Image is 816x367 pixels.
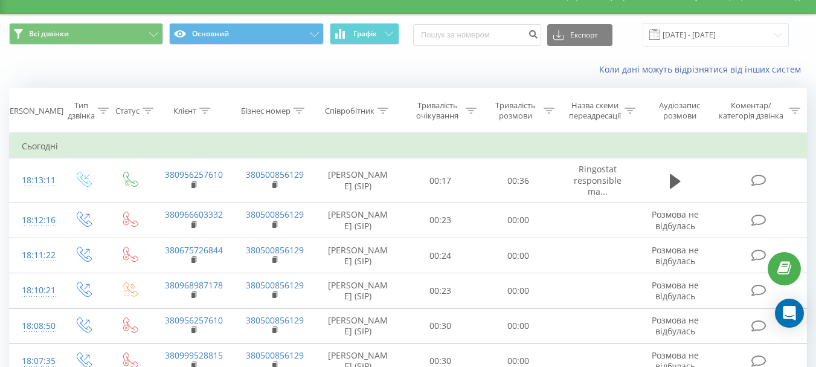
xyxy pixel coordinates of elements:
a: 380956257610 [165,314,223,326]
button: Графік [330,23,399,45]
td: 00:00 [480,273,557,308]
a: 380675726844 [165,244,223,256]
a: 380999528815 [165,349,223,361]
td: Сьогодні [10,134,807,158]
span: Ringostat responsible ma... [574,163,622,196]
td: 00:36 [480,158,557,203]
a: 380500856129 [246,314,304,326]
td: 00:30 [402,308,480,343]
td: [PERSON_NAME] (SIP) [315,203,402,238]
div: Аудіозапис розмови [649,100,710,121]
a: 380956257610 [165,169,223,180]
div: Тип дзвінка [68,100,95,121]
div: 18:11:22 [22,244,47,267]
a: 380500856129 [246,349,304,361]
a: 380966603332 [165,209,223,220]
div: [PERSON_NAME] [2,106,63,116]
td: 00:24 [402,238,480,273]
input: Пошук за номером [413,24,541,46]
td: 00:17 [402,158,480,203]
div: Назва схеми переадресації [568,100,622,121]
td: 00:00 [480,238,557,273]
div: Open Intercom Messenger [775,299,804,328]
a: 380500856129 [246,169,304,180]
td: [PERSON_NAME] (SIP) [315,158,402,203]
button: Основний [169,23,323,45]
div: Коментар/категорія дзвінка [716,100,786,121]
div: Тривалість розмови [490,100,541,121]
div: Співробітник [325,106,374,116]
div: 18:10:21 [22,279,47,302]
td: 00:23 [402,203,480,238]
span: Розмова не відбулась [652,279,699,302]
td: 00:00 [480,308,557,343]
td: 00:00 [480,203,557,238]
div: Клієнт [173,106,196,116]
div: 18:08:50 [22,314,47,338]
td: [PERSON_NAME] (SIP) [315,273,402,308]
td: 00:23 [402,273,480,308]
a: 380500856129 [246,209,304,220]
button: Всі дзвінки [9,23,163,45]
button: Експорт [547,24,612,46]
span: Розмова не відбулась [652,314,699,337]
a: 380500856129 [246,279,304,291]
div: Тривалість очікування [413,100,463,121]
div: Бізнес номер [241,106,291,116]
td: [PERSON_NAME] (SIP) [315,308,402,343]
td: [PERSON_NAME] (SIP) [315,238,402,273]
a: Коли дані можуть відрізнятися вiд інших систем [599,63,807,75]
span: Всі дзвінки [29,29,69,39]
div: 18:13:11 [22,169,47,192]
div: Статус [115,106,140,116]
span: Розмова не відбулась [652,244,699,267]
span: Графік [353,30,377,38]
a: 380500856129 [246,244,304,256]
a: 380968987178 [165,279,223,291]
span: Розмова не відбулась [652,209,699,231]
div: 18:12:16 [22,209,47,232]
